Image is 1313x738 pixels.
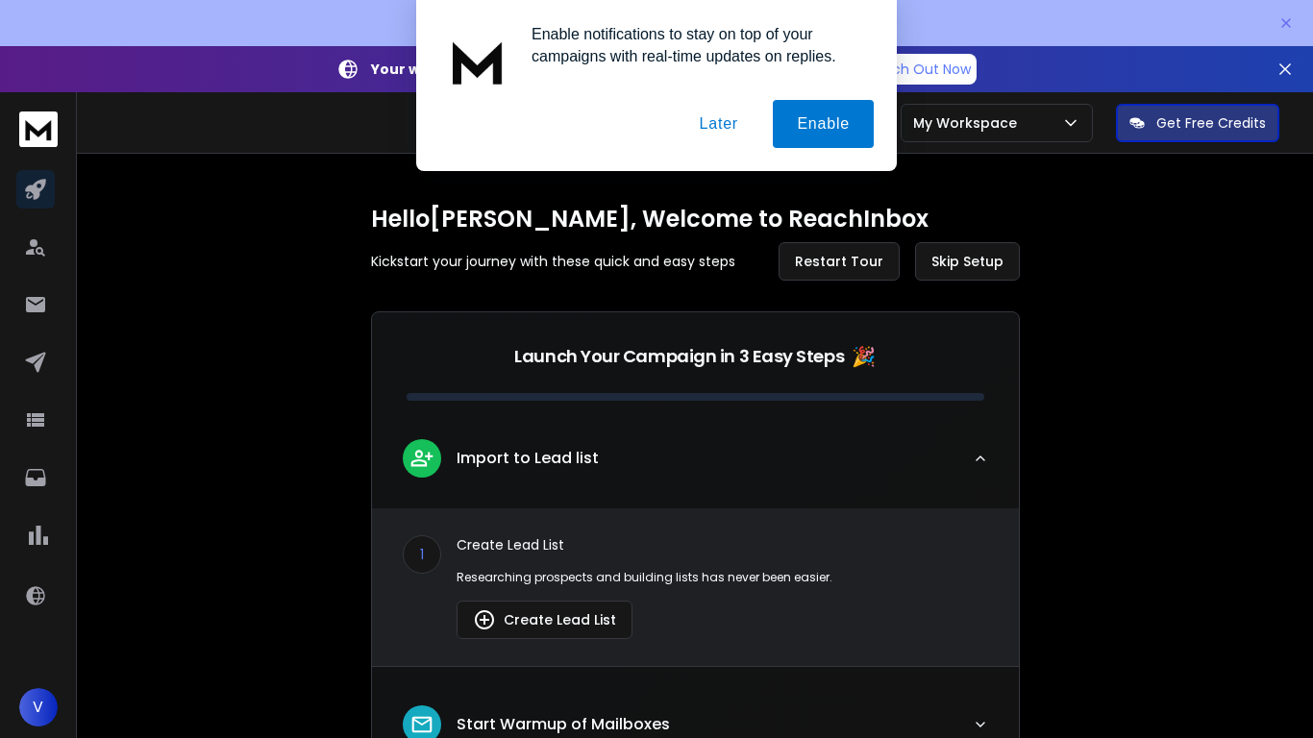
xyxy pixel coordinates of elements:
[19,688,58,726] button: V
[915,242,1020,281] button: Skip Setup
[457,570,988,585] p: Researching prospects and building lists has never been easier.
[473,608,496,631] img: lead
[457,713,670,736] p: Start Warmup of Mailboxes
[372,424,1019,508] button: leadImport to Lead list
[457,535,988,554] p: Create Lead List
[372,508,1019,666] div: leadImport to Lead list
[514,343,844,370] p: Launch Your Campaign in 3 Easy Steps
[371,252,735,271] p: Kickstart your journey with these quick and easy steps
[931,252,1003,271] span: Skip Setup
[403,535,441,574] div: 1
[409,446,434,470] img: lead
[675,100,761,148] button: Later
[773,100,874,148] button: Enable
[457,447,599,470] p: Import to Lead list
[516,23,874,67] div: Enable notifications to stay on top of your campaigns with real-time updates on replies.
[779,242,900,281] button: Restart Tour
[371,204,1020,234] h1: Hello [PERSON_NAME] , Welcome to ReachInbox
[409,712,434,737] img: lead
[852,343,876,370] span: 🎉
[457,601,632,639] button: Create Lead List
[439,23,516,100] img: notification icon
